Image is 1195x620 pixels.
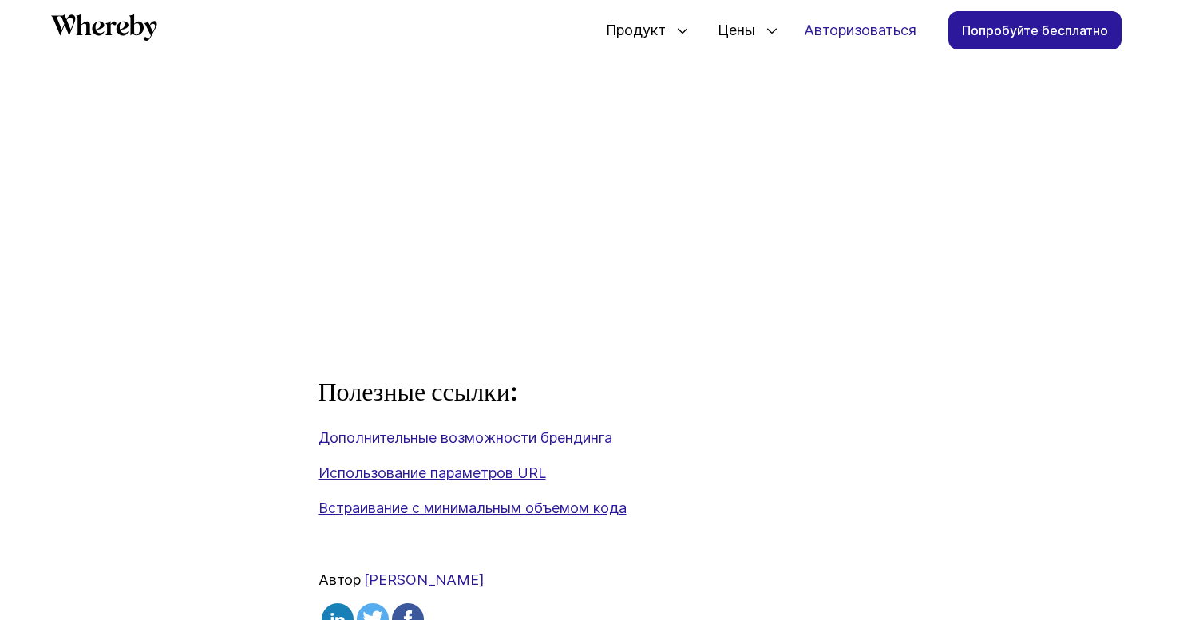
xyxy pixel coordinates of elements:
font: Автор [319,571,361,588]
a: При этом [51,14,157,46]
font: Цены [718,22,755,38]
font: Продукт [606,22,666,38]
a: Авторизоваться [791,12,929,49]
font: Полезные ссылки: [319,377,517,407]
a: Дополнительные возможности брендинга [319,429,612,446]
font: Авторизоваться [804,22,916,38]
a: Использование параметров URL [319,464,546,481]
font: Попробуйте бесплатно [962,22,1108,38]
svg: При этом [51,14,157,41]
a: Попробуйте бесплатно [948,11,1122,49]
a: [PERSON_NAME] [364,571,485,588]
a: Встраивание с минимальным объемом кода [319,500,627,516]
